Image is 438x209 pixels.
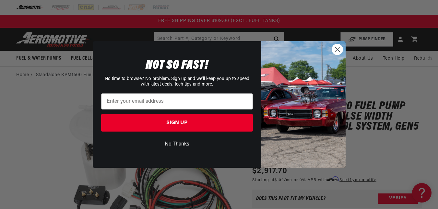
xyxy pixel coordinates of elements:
button: Close dialog [332,44,343,55]
span: NOT SO FAST! [146,59,208,72]
button: SIGN UP [101,114,253,132]
span: No time to browse? No problem. Sign up and we'll keep you up to speed with latest deals, tech tip... [105,76,249,87]
input: Enter your email address [101,93,253,110]
button: No Thanks [101,138,253,150]
img: 85cdd541-2605-488b-b08c-a5ee7b438a35.jpeg [261,41,346,168]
